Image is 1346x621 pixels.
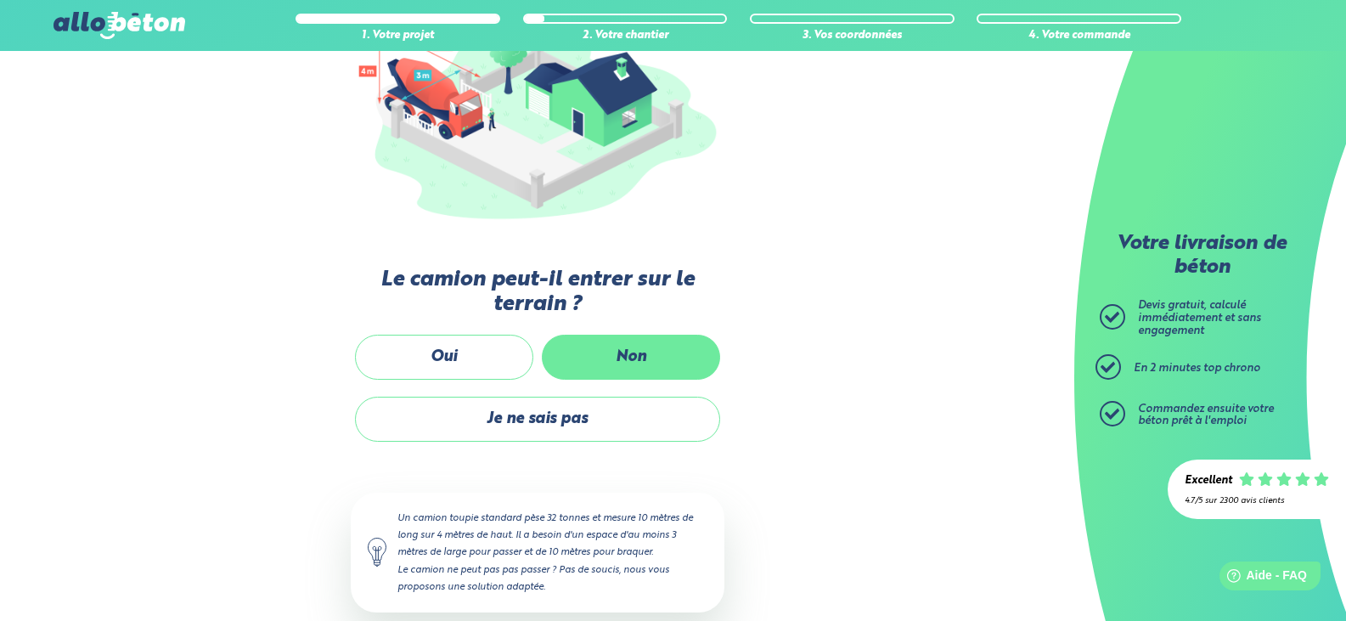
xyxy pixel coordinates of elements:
div: 2. Votre chantier [523,30,728,42]
span: Devis gratuit, calculé immédiatement et sans engagement [1138,300,1261,336]
img: allobéton [54,12,184,39]
iframe: Help widget launcher [1195,555,1327,602]
div: 4. Votre commande [977,30,1181,42]
span: Commandez ensuite votre béton prêt à l'emploi [1138,404,1274,427]
div: 1. Votre projet [296,30,500,42]
label: Je ne sais pas [355,397,720,442]
p: Votre livraison de béton [1104,233,1299,279]
label: Oui [355,335,533,380]
span: En 2 minutes top chrono [1134,363,1260,374]
label: Le camion peut-il entrer sur le terrain ? [351,268,724,318]
label: Non [542,335,720,380]
div: 3. Vos coordonnées [750,30,955,42]
div: 4.7/5 sur 2300 avis clients [1185,496,1329,505]
div: Un camion toupie standard pèse 32 tonnes et mesure 10 mètres de long sur 4 mètres de haut. Il a b... [351,493,724,613]
div: Excellent [1185,475,1232,488]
